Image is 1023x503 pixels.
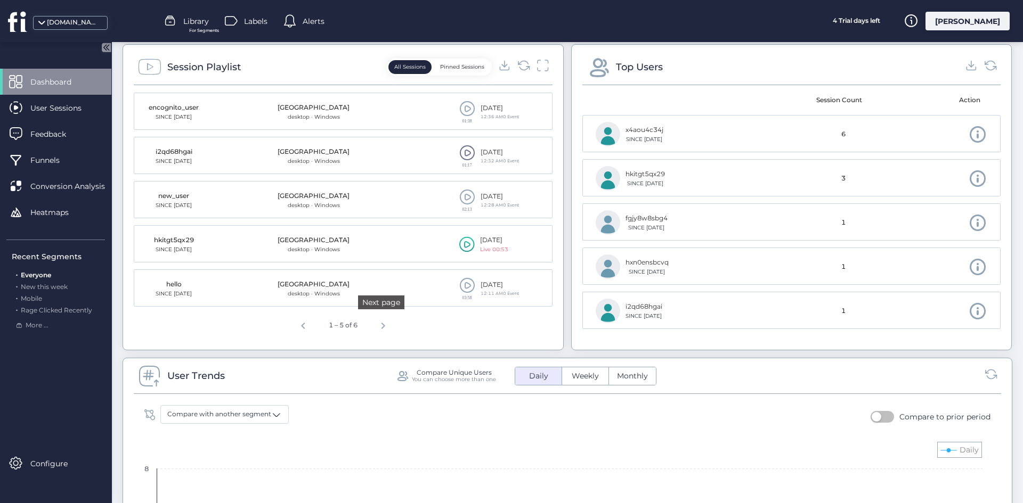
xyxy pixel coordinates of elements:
div: hkitgt5qx29 [626,169,665,179]
span: . [16,281,18,291]
span: Feedback [30,128,82,140]
mat-header-cell: Session Count [787,85,890,115]
div: User Trends [167,368,225,383]
span: Everyone [21,271,51,279]
div: 12:28 AMㅤ0 Event [481,202,519,209]
div: SINCE [DATE] [147,113,200,121]
button: Weekly [562,367,608,385]
div: desktop · Windows [278,113,350,121]
span: Compare with another segment [167,409,271,419]
div: fgjy8w8sbg4 [626,213,668,224]
div: hello [147,279,200,290]
div: new_user [147,191,200,201]
div: Compare Unique Users [417,369,492,376]
button: Previous page [293,314,314,335]
div: hkitgt5qx29 [147,235,200,245]
div: [DOMAIN_NAME] [47,18,100,28]
button: Pinned Sessions [434,60,490,74]
div: SINCE [DATE] [147,157,200,166]
div: desktop · Windows [278,201,350,210]
span: Mobile [21,294,42,302]
span: Daily [523,370,555,382]
span: Library [183,15,209,27]
span: . [16,304,18,314]
div: [GEOGRAPHIC_DATA] [278,235,350,245]
div: 01:17 [459,163,475,167]
div: i2qd68hgai [147,147,200,157]
div: 03:58 [459,295,475,300]
div: [PERSON_NAME] [925,12,1010,30]
button: Monthly [609,367,656,385]
span: Monthly [611,370,654,382]
text: Daily [960,445,979,455]
span: User Sessions [30,102,98,114]
span: More ... [26,320,48,331]
div: i2qd68hgai [626,302,662,312]
div: Live 00:53 [480,245,508,254]
span: 1 [841,306,846,316]
div: hxn0ensbcvq [626,258,669,268]
span: Funnels [30,154,76,166]
div: You can choose more than one [412,376,496,383]
div: [DATE] [481,192,519,202]
span: 6 [841,129,846,139]
span: For Segments [189,27,219,34]
div: SINCE [DATE] [626,224,668,232]
div: desktop · Windows [278,245,350,254]
div: 01:38 [459,119,475,123]
div: Recent Segments [12,251,105,262]
div: 12:36 AMㅤ0 Event [481,113,519,120]
div: [GEOGRAPHIC_DATA] [278,279,350,290]
button: All Sessions [388,60,432,74]
div: [GEOGRAPHIC_DATA] [278,147,350,157]
div: [DATE] [481,103,519,113]
div: 12:11 AMㅤ0 Event [481,290,519,297]
div: SINCE [DATE] [147,245,200,254]
button: Daily [515,367,562,385]
div: 1 – 5 of 6 [324,316,362,335]
div: [GEOGRAPHIC_DATA] [278,103,350,113]
span: Configure [30,458,84,469]
div: 4 Trial days left [816,12,896,30]
div: SINCE [DATE] [626,312,662,320]
div: desktop · Windows [278,157,350,166]
div: [DATE] [481,147,519,158]
div: [GEOGRAPHIC_DATA] [278,191,350,201]
span: . [16,269,18,279]
span: New this week [21,283,68,291]
div: SINCE [DATE] [147,290,200,298]
text: 8 [144,465,149,473]
span: 3 [841,174,846,184]
span: Conversion Analysis [30,180,121,192]
div: SINCE [DATE] [147,201,200,210]
span: Dashboard [30,76,87,88]
span: Rage Clicked Recently [21,306,92,314]
div: SINCE [DATE] [626,268,669,276]
span: Heatmaps [30,207,85,218]
div: 12:32 AMㅤ0 Event [481,158,519,164]
div: SINCE [DATE] [626,179,665,188]
div: desktop · Windows [278,290,350,298]
span: Weekly [565,370,605,382]
div: [DATE] [481,280,519,290]
div: Next page [358,295,404,309]
div: 02:13 [459,207,475,211]
mat-header-cell: Action [890,85,993,115]
div: Top Users [616,60,663,75]
div: [DATE] [480,235,508,245]
button: Next page [372,314,394,335]
div: SINCE [DATE] [626,135,663,144]
div: encognito_user [147,103,200,113]
div: x4aou4c34j [626,125,663,135]
span: 1 [841,218,846,228]
div: Session Playlist [167,60,241,75]
span: . [16,292,18,302]
div: Compare to prior period [899,411,990,423]
span: Labels [244,15,267,27]
span: Alerts [303,15,324,27]
span: 1 [841,262,846,272]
